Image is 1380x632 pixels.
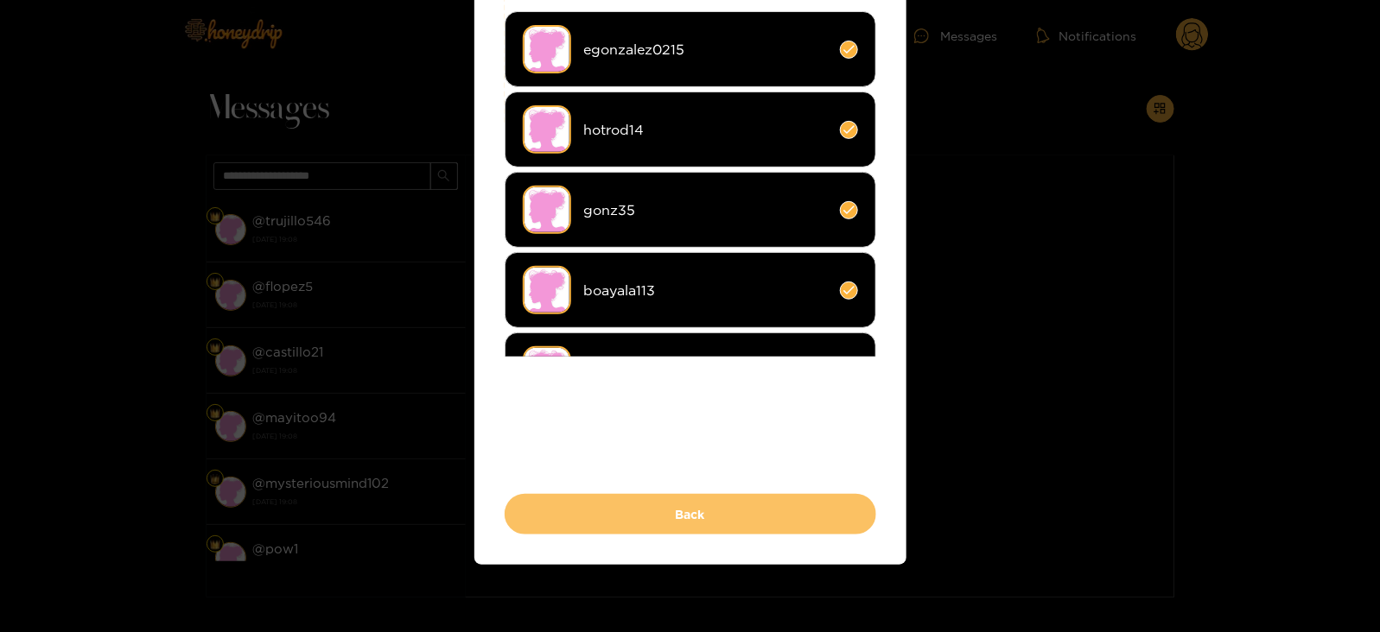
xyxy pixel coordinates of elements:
[523,186,571,234] img: no-avatar.png
[584,40,827,60] span: egonzalez0215
[584,281,827,300] span: boayala113
[584,120,827,140] span: hotrod14
[523,266,571,314] img: no-avatar.png
[523,105,571,154] img: no-avatar.png
[505,494,876,534] button: Back
[584,200,827,220] span: gonz35
[523,346,571,395] img: no-avatar.png
[523,25,571,73] img: no-avatar.png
